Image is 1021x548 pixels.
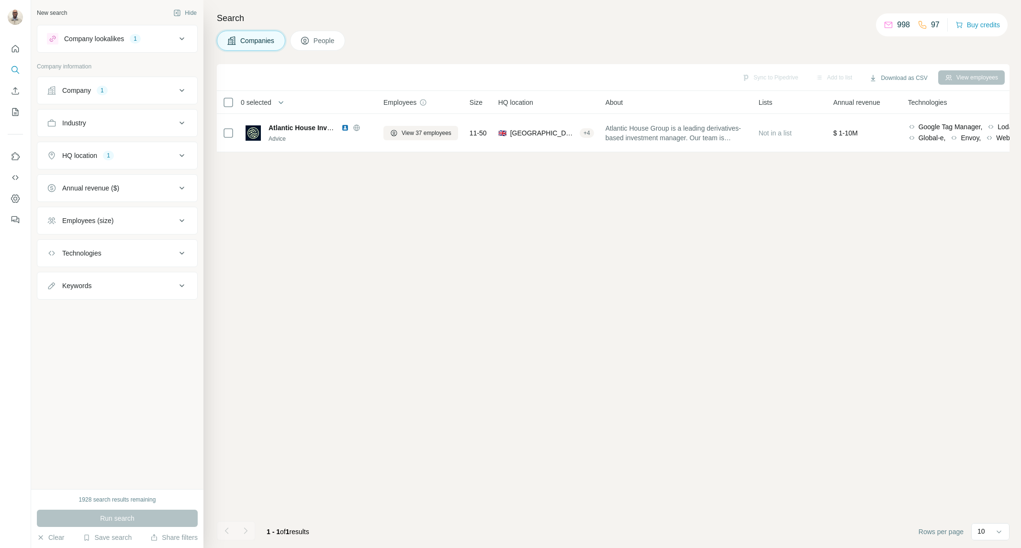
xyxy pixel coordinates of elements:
span: Technologies [908,98,947,107]
span: Size [470,98,482,107]
span: [GEOGRAPHIC_DATA], [GEOGRAPHIC_DATA], [GEOGRAPHIC_DATA] [510,128,576,138]
img: LinkedIn logo [341,124,349,132]
span: results [267,528,309,536]
button: Share filters [150,533,198,542]
button: Use Surfe on LinkedIn [8,148,23,165]
button: My lists [8,103,23,121]
span: 0 selected [241,98,271,107]
span: Atlantic House Investments [269,124,357,132]
button: Hide [167,6,203,20]
button: Enrich CSV [8,82,23,100]
p: 10 [977,526,985,536]
p: 97 [931,19,940,31]
button: Feedback [8,211,23,228]
span: Global-e, [919,133,946,143]
img: Avatar [8,10,23,25]
span: $ 1-10M [833,129,858,137]
div: HQ location [62,151,97,160]
button: Quick start [8,40,23,57]
span: Envoy, [961,133,981,143]
span: Rows per page [919,527,964,537]
button: Search [8,61,23,78]
span: Not in a list [759,129,792,137]
span: Employees [383,98,416,107]
div: Keywords [62,281,91,291]
div: Technologies [62,248,101,258]
span: Companies [240,36,275,45]
span: HQ location [498,98,533,107]
button: Company lookalikes1 [37,27,197,50]
div: New search [37,9,67,17]
img: Logo of Atlantic House Investments [246,125,261,141]
div: Annual revenue ($) [62,183,119,193]
span: View 37 employees [402,129,451,137]
button: Download as CSV [863,71,934,85]
span: of [280,528,286,536]
button: Buy credits [955,18,1000,32]
span: 11-50 [470,128,487,138]
button: Annual revenue ($) [37,177,197,200]
div: + 4 [580,129,594,137]
span: Annual revenue [833,98,880,107]
span: Google Tag Manager, [919,122,983,132]
button: Clear [37,533,64,542]
button: Save search [83,533,132,542]
button: Company1 [37,79,197,102]
div: Company lookalikes [64,34,124,44]
span: Lists [759,98,773,107]
div: 1928 search results remaining [79,495,156,504]
span: About [606,98,623,107]
span: 1 - 1 [267,528,280,536]
button: Keywords [37,274,197,297]
p: 998 [897,19,910,31]
div: Company [62,86,91,95]
div: 1 [103,151,114,160]
span: 🇬🇧 [498,128,506,138]
div: 1 [97,86,108,95]
button: View 37 employees [383,126,458,140]
button: Use Surfe API [8,169,23,186]
button: Dashboard [8,190,23,207]
div: Employees (size) [62,216,113,225]
div: Advice [269,134,372,143]
div: 1 [130,34,141,43]
button: Industry [37,112,197,134]
button: Employees (size) [37,209,197,232]
span: People [314,36,336,45]
button: Technologies [37,242,197,265]
button: HQ location1 [37,144,197,167]
span: 1 [286,528,290,536]
div: Industry [62,118,86,128]
h4: Search [217,11,1010,25]
p: Company information [37,62,198,71]
span: Atlantic House Group is a leading derivatives-based investment manager. Our team is dedicated to ... [606,123,747,143]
